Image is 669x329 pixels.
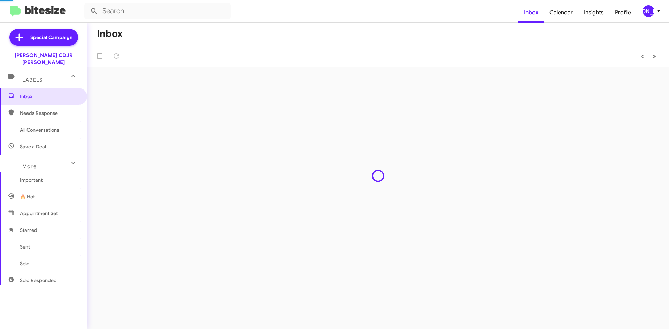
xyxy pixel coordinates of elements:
span: Sent [20,243,30,250]
a: Inbox [518,2,544,23]
span: Inbox [20,93,79,100]
span: Save a Deal [20,143,46,150]
span: Sold Responded [20,277,57,284]
span: Appointment Set [20,210,58,217]
a: Special Campaign [9,29,78,46]
span: « [641,52,645,61]
span: Important [20,177,79,183]
span: Needs Response [20,110,79,117]
a: Calendar [544,2,578,23]
span: All Conversations [20,126,59,133]
a: Insights [578,2,609,23]
span: Sold [20,260,30,267]
input: Search [84,3,231,19]
span: More [22,163,37,170]
button: Next [648,49,661,63]
a: Profile [609,2,637,23]
span: Labels [22,77,43,83]
nav: Page navigation example [637,49,661,63]
button: Previous [637,49,649,63]
h1: Inbox [97,28,123,39]
span: » [653,52,656,61]
button: [PERSON_NAME] [637,5,661,17]
span: Special Campaign [30,34,72,41]
span: 🔥 Hot [20,193,35,200]
span: Starred [20,227,37,234]
div: [PERSON_NAME] [643,5,654,17]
